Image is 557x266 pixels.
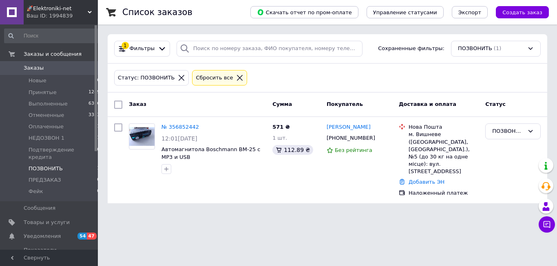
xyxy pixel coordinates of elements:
div: Наложенный платеж [409,189,479,197]
span: Доставка и оплата [399,101,456,107]
span: Оплаченные [29,123,64,130]
span: Заказ [129,101,146,107]
div: Нова Пошта [409,123,479,131]
span: Подтверждение кредита [29,146,97,161]
div: Сбросить все [194,74,234,82]
span: Сумма [272,101,292,107]
span: 1249 [88,89,100,96]
a: Создать заказ [488,9,549,15]
span: Уведомления [24,233,61,240]
span: Заказы и сообщения [24,51,82,58]
a: [PERSON_NAME] [327,123,371,131]
span: Создать заказ [502,9,542,15]
span: 0 [97,188,100,195]
input: Поиск [4,29,101,43]
button: Чат с покупателем [539,216,555,233]
span: Фейк [29,188,43,195]
span: Отмененные [29,112,64,119]
span: Показатели работы компании [24,246,75,261]
span: 54 [77,233,87,240]
span: 1 [97,123,100,130]
span: 47 [87,233,96,240]
span: 1 шт. [272,135,287,141]
span: 12:01[DATE] [161,135,197,142]
span: Заказы [24,64,44,72]
span: 0 [97,77,100,84]
span: 1 [97,134,100,142]
span: 1 [97,165,100,172]
button: Создать заказ [496,6,549,18]
span: 🚀Elektroniki-net [27,5,88,12]
span: 0 [97,176,100,184]
input: Поиск по номеру заказа, ФИО покупателя, номеру телефона, Email, номеру накладной [177,41,362,57]
div: 112.89 ₴ [272,145,313,155]
span: Скачать отчет по пром-оплате [257,9,352,16]
span: Статус [485,101,506,107]
span: 3383 [88,112,100,119]
span: НЕДОЗВОН 1 [29,134,64,142]
button: Скачать отчет по пром-оплате [250,6,358,18]
a: Фото товару [129,123,155,149]
button: Управление статусами [367,6,444,18]
span: Без рейтинга [335,147,372,153]
div: [PHONE_NUMBER] [325,133,377,143]
div: Статус: ПОЗВОНИТЬ [116,74,176,82]
span: ПРЕДЗАКАЗ [29,176,61,184]
div: 1 [122,42,129,49]
img: Фото товару [129,127,155,146]
span: Новые [29,77,46,84]
a: Автомагнитола Boschmann BM-25 с MP3 и USB [161,146,261,160]
span: Принятые [29,89,57,96]
span: 0 [97,146,100,161]
a: № 356852442 [161,124,199,130]
div: м. Вишневе ([GEOGRAPHIC_DATA], [GEOGRAPHIC_DATA].), №5 (до 30 кг на одне місце): вул. [STREET_ADD... [409,131,479,175]
span: 571 ₴ [272,124,290,130]
h1: Список заказов [122,7,192,17]
span: Сообщения [24,204,55,212]
span: (1) [494,45,501,51]
span: ПОЗВОНИТЬ [458,45,492,53]
span: Фильтры [130,45,155,53]
span: Покупатель [327,101,363,107]
button: Экспорт [452,6,488,18]
span: Товары и услуги [24,219,70,226]
span: ПОЗВОНИТЬ [29,165,63,172]
span: Экспорт [458,9,481,15]
span: Выполненные [29,100,68,108]
div: Ваш ID: 1994839 [27,12,98,20]
span: 6366 [88,100,100,108]
div: ПОЗВОНИТЬ [492,127,524,136]
a: Добавить ЭН [409,179,444,185]
span: Сохраненные фильтры: [378,45,444,53]
span: Управление статусами [373,9,437,15]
